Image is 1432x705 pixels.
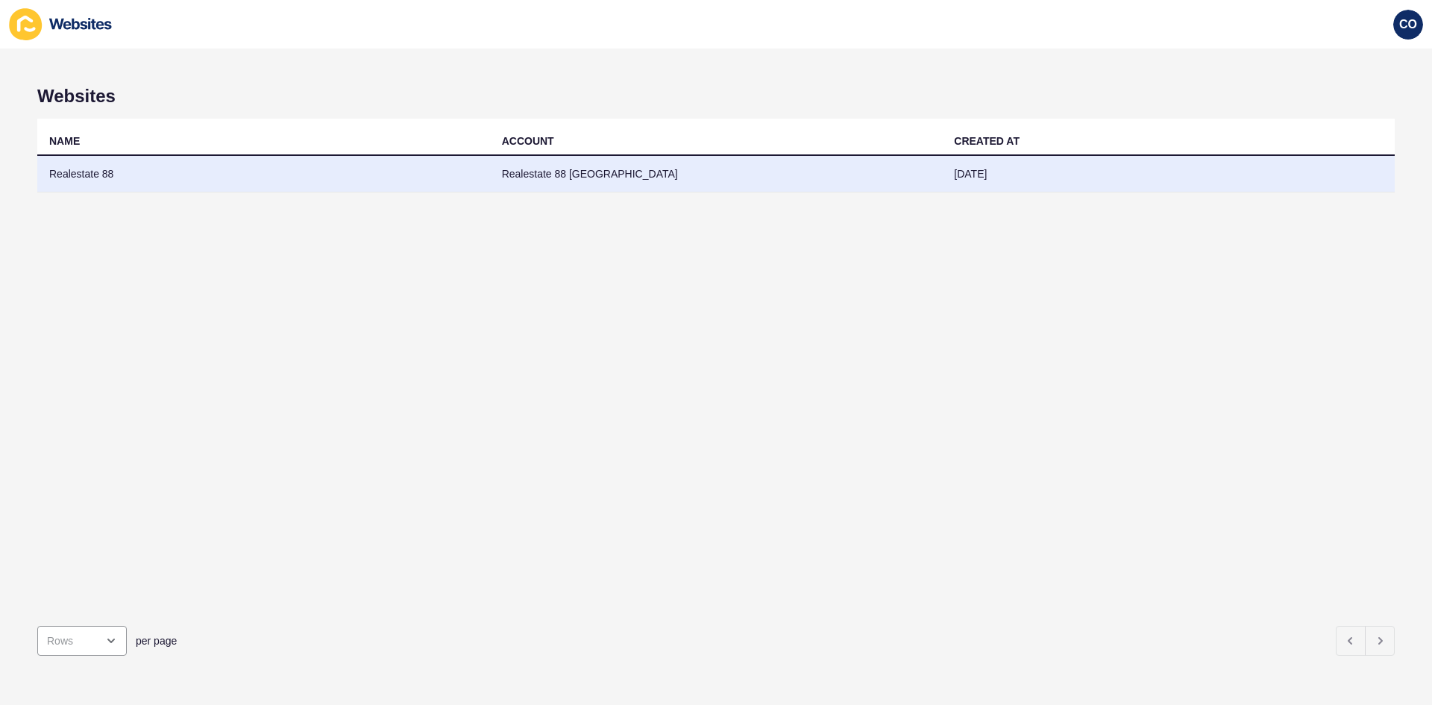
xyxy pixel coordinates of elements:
h1: Websites [37,86,1395,107]
div: ACCOUNT [502,134,554,148]
span: per page [136,633,177,648]
span: CO [1399,17,1417,32]
td: Realestate 88 [37,156,490,192]
div: NAME [49,134,80,148]
td: Realestate 88 [GEOGRAPHIC_DATA] [490,156,943,192]
td: [DATE] [942,156,1395,192]
div: open menu [37,626,127,656]
div: CREATED AT [954,134,1020,148]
